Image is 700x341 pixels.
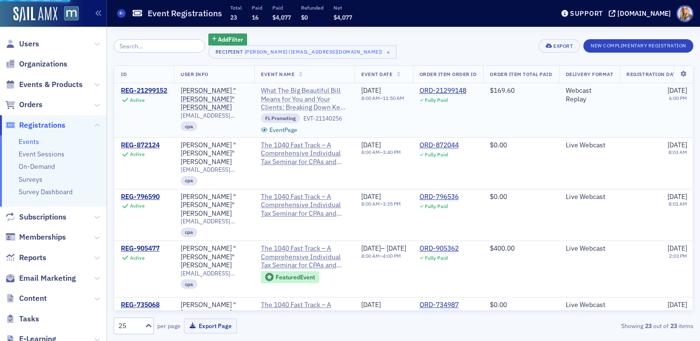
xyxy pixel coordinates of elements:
span: Order Item Total Paid [490,71,552,77]
span: User Info [181,71,208,77]
div: [PERSON_NAME] "[PERSON_NAME]" [PERSON_NAME] [181,87,248,112]
div: – [361,149,401,155]
span: $0.00 [490,141,507,149]
a: ORD-872044 [420,141,459,150]
div: REG-796590 [121,193,160,201]
span: [DATE] [361,141,381,149]
div: EVT-21140256 [303,115,342,122]
a: [PERSON_NAME] "[PERSON_NAME]" [PERSON_NAME] [181,193,248,218]
a: REG-21299152 [121,87,167,95]
div: – [361,95,404,101]
a: Content [5,293,47,304]
div: Live Webcast [566,301,614,309]
span: Subscriptions [19,212,66,222]
div: cpa [181,121,197,131]
div: Featured Event [261,271,319,283]
a: [PERSON_NAME] "[PERSON_NAME]" [PERSON_NAME] [181,244,248,270]
span: Orders [19,99,43,110]
div: Active [130,151,145,157]
a: Email Marketing [5,273,76,284]
a: On-Demand [19,162,55,171]
span: Email Marketing [19,273,76,284]
span: $0.00 [490,192,507,201]
span: Tasks [19,314,39,324]
div: 25 [118,321,140,331]
a: Users [5,39,39,49]
div: [PERSON_NAME] ([EMAIL_ADDRESS][DOMAIN_NAME]) [245,47,383,56]
a: ORD-21299148 [420,87,466,95]
span: Add Filter [218,35,243,44]
span: Registration Date [626,71,679,77]
button: Recipient[PERSON_NAME] ([EMAIL_ADDRESS][DOMAIN_NAME])× [208,45,397,59]
time: 3:40 PM [383,149,401,155]
a: Organizations [5,59,67,69]
a: ORD-734987 [420,301,459,309]
span: [DATE] [668,300,687,309]
a: What The Big Beautiful Bill Means for You and Your Clients: Breaking Down Key Tax Provisions [261,87,348,112]
span: [EMAIL_ADDRESS][DOMAIN_NAME] [181,218,248,225]
span: [DATE] [361,86,381,95]
span: [DATE] [387,244,406,253]
a: Events [19,137,39,146]
div: REG-872124 [121,141,160,150]
span: Content [19,293,47,304]
div: – [361,253,406,259]
span: Reports [19,253,46,263]
time: 8:01 AM [668,308,687,315]
a: The 1040 Fast Track – A Comprehensive Individual Tax Seminar for CPAs and Their Staff 2023 [261,244,348,270]
p: Paid [272,4,291,11]
span: $0.00 [490,300,507,309]
a: Memberships [5,232,66,242]
time: 8:01 AM [668,200,687,207]
a: The 1040 Fast Track – A Comprehensive Individual Tax Seminar for CPAs and Their Staff (Day 2) [261,141,348,166]
span: Event Name [261,71,294,77]
span: Profile [677,5,693,22]
img: SailAMX [13,7,57,22]
span: [EMAIL_ADDRESS][DOMAIN_NAME] [181,166,248,173]
time: 2:03 PM [669,253,687,259]
div: cpa [181,279,197,289]
span: 23 [230,13,237,21]
span: The 1040 Fast Track – A Comprehensive Individual Tax Seminar for CPAs and Their Staff (Day 2) [261,301,348,326]
div: REG-735068 [121,301,160,309]
time: 8:00 AM [361,308,380,315]
a: Tasks [5,314,39,324]
a: The 1040 Fast Track – A Comprehensive Individual Tax Seminar for CPAs and Their Staff (Day 1) [261,193,348,218]
button: New Complimentary Registration [583,39,693,53]
span: $4,077 [334,13,352,21]
span: [DATE] [361,244,381,253]
div: – [361,244,406,253]
a: Surveys [19,175,43,184]
div: REG-905477 [121,244,160,253]
time: 4:00 PM [383,253,401,259]
span: [DATE] [668,86,687,95]
p: Refunded [301,4,323,11]
a: Subscriptions [5,212,66,222]
span: Registrations [19,120,65,131]
span: $400.00 [490,244,515,253]
time: 8:00 AM [361,149,380,155]
time: 8:00 AM [361,200,380,207]
a: View Homepage [57,6,79,22]
span: [DATE] [668,192,687,201]
div: ORD-796536 [420,193,459,201]
span: Organizations [19,59,67,69]
a: Event Sessions [19,150,65,158]
span: [DATE] [361,192,381,201]
button: AddFilter [208,33,248,45]
span: $4,077 [272,13,291,21]
time: 6:00 PM [669,95,687,101]
a: Registrations [5,120,65,131]
time: 8:00 AM [361,95,380,101]
span: × [384,48,393,56]
a: EventPage [261,126,297,133]
div: Showing out of items [507,321,693,330]
div: Live Webcast [566,193,614,201]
